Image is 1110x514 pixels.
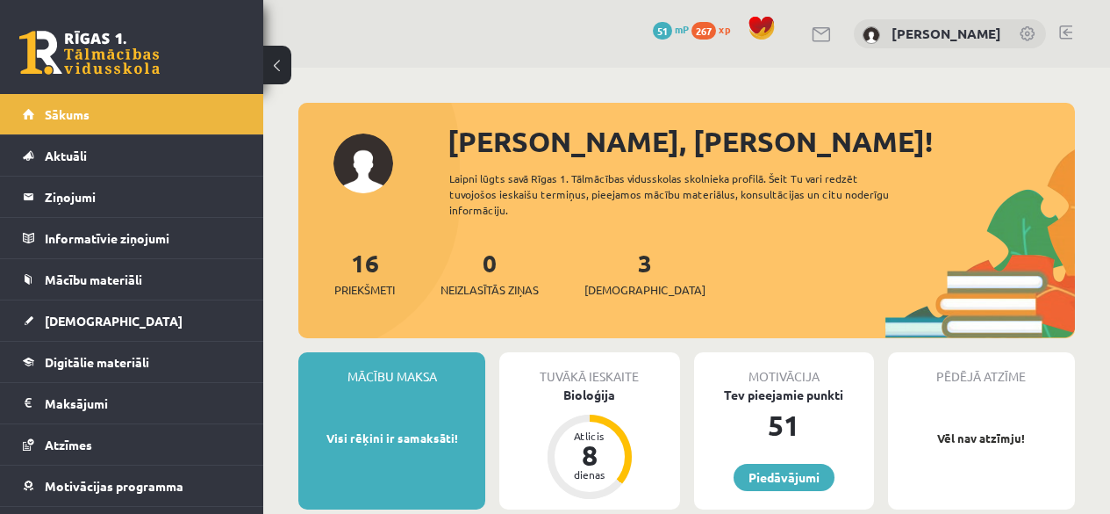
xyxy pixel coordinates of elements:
[653,22,689,36] a: 51 mP
[23,424,241,465] a: Atzīmes
[719,22,730,36] span: xp
[307,430,476,447] p: Visi rēķini ir samaksāti!
[23,259,241,300] a: Mācību materiāli
[45,383,241,424] legend: Maksājumi
[499,386,679,404] div: Bioloģija
[584,247,705,299] a: 3[DEMOGRAPHIC_DATA]
[691,22,739,36] a: 267 xp
[45,478,183,494] span: Motivācijas programma
[23,218,241,258] a: Informatīvie ziņojumi
[23,177,241,217] a: Ziņojumi
[563,469,616,480] div: dienas
[584,281,705,299] span: [DEMOGRAPHIC_DATA]
[863,26,880,44] img: Anna Enija Kozlinska
[19,31,160,75] a: Rīgas 1. Tālmācības vidusskola
[45,313,183,329] span: [DEMOGRAPHIC_DATA]
[499,386,679,502] a: Bioloģija Atlicis 8 dienas
[45,271,142,287] span: Mācību materiāli
[45,177,241,217] legend: Ziņojumi
[23,300,241,341] a: [DEMOGRAPHIC_DATA]
[694,352,874,386] div: Motivācija
[499,352,679,386] div: Tuvākā ieskaite
[45,437,92,452] span: Atzīmes
[45,354,149,370] span: Digitālie materiāli
[653,22,672,40] span: 51
[440,281,539,299] span: Neizlasītās ziņas
[23,466,241,506] a: Motivācijas programma
[448,120,1075,163] div: [PERSON_NAME], [PERSON_NAME]!
[888,352,1075,386] div: Pēdējā atzīme
[23,342,241,382] a: Digitālie materiāli
[897,430,1066,447] p: Vēl nav atzīmju!
[298,352,485,386] div: Mācību maksa
[334,281,395,299] span: Priekšmeti
[694,386,874,404] div: Tev pieejamie punkti
[45,106,90,122] span: Sākums
[449,170,915,218] div: Laipni lūgts savā Rīgas 1. Tālmācības vidusskolas skolnieka profilā. Šeit Tu vari redzēt tuvojošo...
[734,464,834,491] a: Piedāvājumi
[563,431,616,441] div: Atlicis
[440,247,539,299] a: 0Neizlasītās ziņas
[45,148,87,163] span: Aktuāli
[334,247,395,299] a: 16Priekšmeti
[23,135,241,176] a: Aktuāli
[675,22,689,36] span: mP
[23,383,241,424] a: Maksājumi
[563,441,616,469] div: 8
[23,94,241,134] a: Sākums
[691,22,716,40] span: 267
[892,25,1001,42] a: [PERSON_NAME]
[694,404,874,446] div: 51
[45,218,241,258] legend: Informatīvie ziņojumi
